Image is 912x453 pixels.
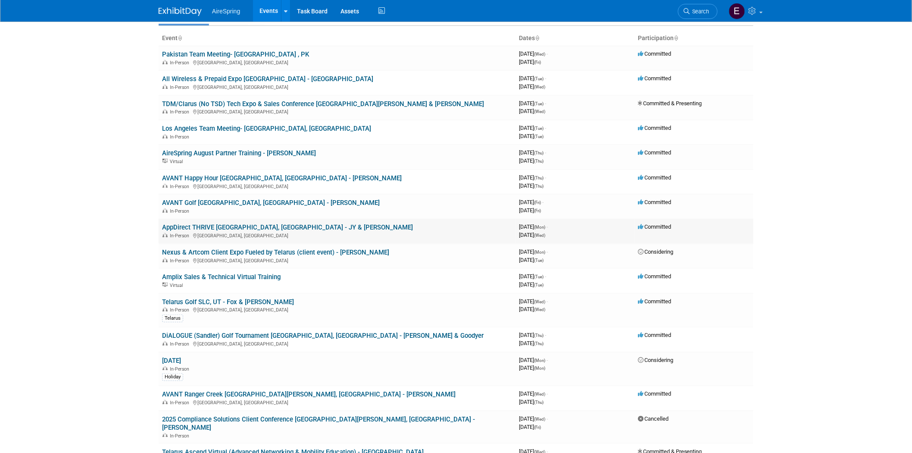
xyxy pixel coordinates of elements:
span: Committed [638,75,671,82]
span: (Tue) [534,134,543,139]
span: [DATE] [519,232,545,238]
a: Los Angeles Team Meeting- [GEOGRAPHIC_DATA], [GEOGRAPHIC_DATA] [162,125,371,132]
th: Event [159,31,515,46]
div: [GEOGRAPHIC_DATA], [GEOGRAPHIC_DATA] [162,257,512,264]
span: Committed [638,390,671,397]
span: Considering [638,249,673,255]
div: [GEOGRAPHIC_DATA], [GEOGRAPHIC_DATA] [162,232,512,239]
div: Holiday [162,373,183,381]
span: Committed [638,332,671,338]
span: In-Person [170,307,192,313]
img: In-Person Event [162,208,168,213]
span: [DATE] [519,83,545,90]
span: Committed [638,50,671,57]
img: In-Person Event [162,60,168,64]
span: In-Person [170,134,192,140]
span: - [547,50,548,57]
span: Virtual [170,283,185,288]
img: In-Person Event [162,433,168,437]
span: In-Person [170,233,192,239]
span: [DATE] [519,108,545,114]
span: - [545,75,546,82]
span: (Thu) [534,184,543,189]
span: [DATE] [519,281,543,288]
span: (Mon) [534,225,545,230]
img: In-Person Event [162,341,168,346]
span: In-Person [170,433,192,439]
a: Telarus Golf SLC, UT - Fox & [PERSON_NAME] [162,298,294,306]
span: (Tue) [534,258,543,263]
span: [DATE] [519,157,543,164]
span: (Tue) [534,101,543,106]
span: (Mon) [534,366,545,371]
a: Sort by Start Date [535,35,539,41]
img: erica arjona [729,3,745,19]
div: Telarus [162,315,183,322]
img: In-Person Event [162,400,168,404]
span: Committed [638,149,671,156]
span: (Tue) [534,76,543,81]
span: In-Person [170,341,192,347]
span: (Fri) [534,425,541,430]
span: [DATE] [519,50,548,57]
img: ExhibitDay [159,7,202,16]
span: In-Person [170,85,192,90]
span: (Fri) [534,208,541,213]
span: - [545,174,546,181]
span: Cancelled [638,415,668,422]
span: Committed & Presenting [638,100,702,107]
span: In-Person [170,366,192,372]
span: [DATE] [519,174,546,181]
img: In-Person Event [162,307,168,311]
span: (Thu) [534,400,543,405]
span: (Mon) [534,358,545,363]
span: Virtual [170,159,185,164]
a: AVANT Golf [GEOGRAPHIC_DATA], [GEOGRAPHIC_DATA] - [PERSON_NAME] [162,199,380,207]
a: Amplix Sales & Technical Virtual Training [162,273,281,281]
a: Pakistan Team Meeting- [GEOGRAPHIC_DATA] , PK [162,50,309,58]
img: In-Person Event [162,109,168,113]
span: [DATE] [519,223,548,230]
div: [GEOGRAPHIC_DATA], [GEOGRAPHIC_DATA] [162,59,512,66]
a: AVANT Ranger Creek [GEOGRAPHIC_DATA][PERSON_NAME], [GEOGRAPHIC_DATA] - [PERSON_NAME] [162,390,456,398]
span: [DATE] [519,75,546,82]
span: [DATE] [519,182,543,189]
span: - [547,415,548,422]
span: [DATE] [519,125,546,131]
span: - [547,390,548,397]
a: Sort by Event Name [178,35,182,41]
span: [DATE] [519,249,548,255]
span: (Thu) [534,176,543,180]
span: [DATE] [519,415,548,422]
span: Committed [638,298,671,305]
img: In-Person Event [162,184,168,188]
span: (Wed) [534,392,545,396]
span: - [547,298,548,305]
span: - [547,357,548,363]
span: - [542,199,543,205]
span: (Wed) [534,417,545,422]
span: - [545,332,546,338]
span: [DATE] [519,133,543,139]
div: [GEOGRAPHIC_DATA], [GEOGRAPHIC_DATA] [162,108,512,115]
span: [DATE] [519,357,548,363]
span: [DATE] [519,273,546,280]
span: In-Person [170,109,192,115]
span: Committed [638,273,671,280]
span: (Wed) [534,85,545,89]
span: Committed [638,223,671,230]
span: (Tue) [534,274,543,279]
span: [DATE] [519,390,548,397]
span: (Tue) [534,283,543,287]
span: - [547,249,548,255]
span: [DATE] [519,306,545,312]
span: (Wed) [534,109,545,114]
span: Committed [638,174,671,181]
img: In-Person Event [162,258,168,262]
span: In-Person [170,258,192,264]
img: In-Person Event [162,366,168,371]
span: Committed [638,199,671,205]
span: (Fri) [534,200,541,205]
span: [DATE] [519,424,541,430]
span: (Wed) [534,52,545,57]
